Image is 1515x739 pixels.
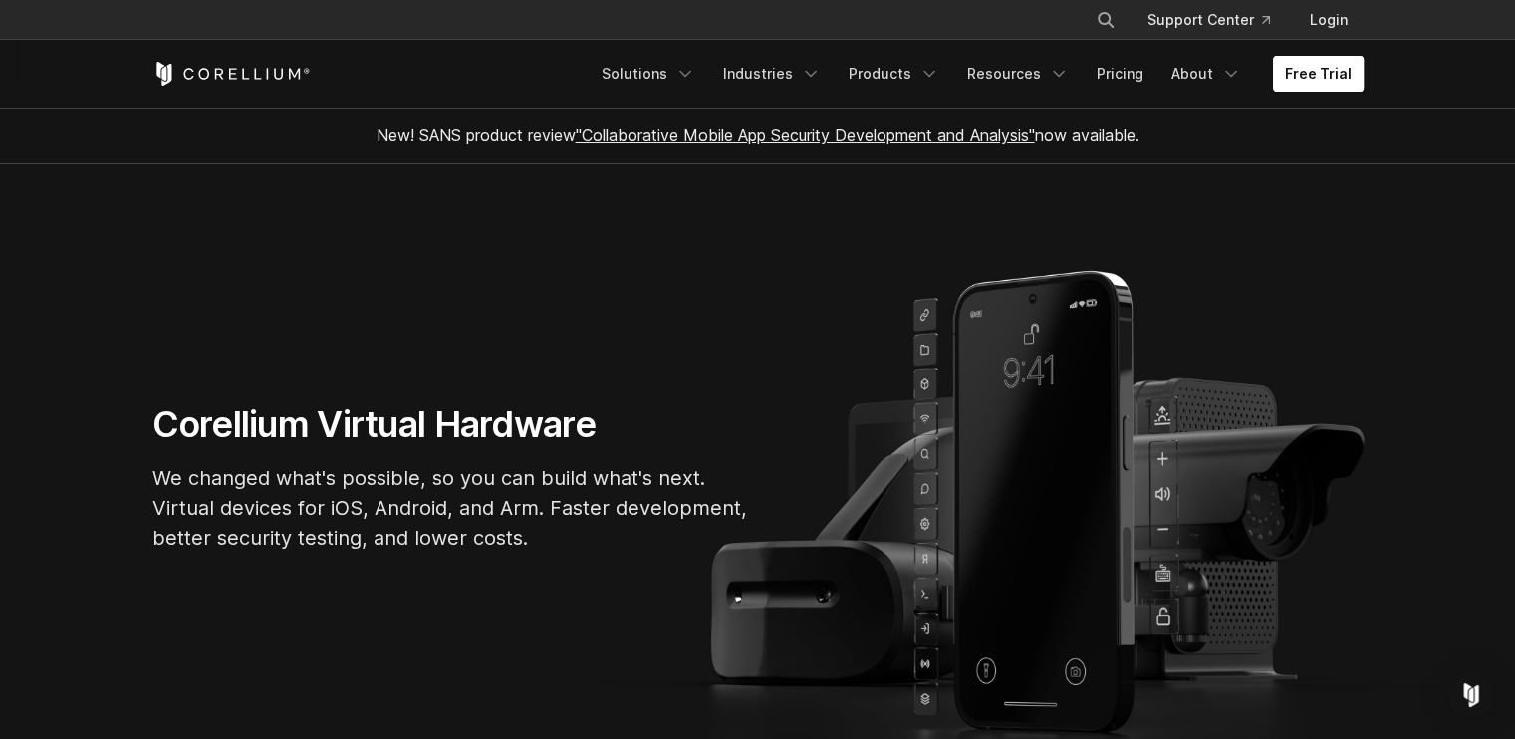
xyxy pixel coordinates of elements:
[152,463,750,553] p: We changed what's possible, so you can build what's next. Virtual devices for iOS, Android, and A...
[955,56,1081,92] a: Resources
[1132,2,1286,38] a: Support Center
[711,56,833,92] a: Industries
[1447,671,1495,719] div: Open Intercom Messenger
[377,125,1139,145] span: New! SANS product review now available.
[1085,56,1155,92] a: Pricing
[1294,2,1364,38] a: Login
[1273,56,1364,92] a: Free Trial
[576,125,1035,145] a: "Collaborative Mobile App Security Development and Analysis"
[152,62,311,86] a: Corellium Home
[1159,56,1253,92] a: About
[1072,2,1364,38] div: Navigation Menu
[590,56,707,92] a: Solutions
[1088,2,1124,38] button: Search
[152,402,750,447] h1: Corellium Virtual Hardware
[590,56,1364,92] div: Navigation Menu
[837,56,951,92] a: Products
